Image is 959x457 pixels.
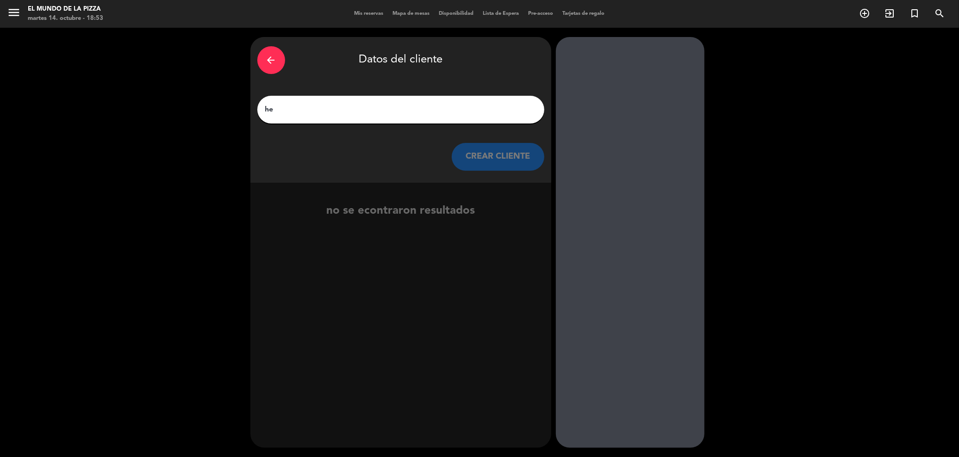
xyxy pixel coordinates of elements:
i: add_circle_outline [859,8,870,19]
div: El Mundo de la Pizza [28,5,103,14]
span: Disponibilidad [435,11,479,16]
div: no se econtraron resultados [250,202,551,220]
i: arrow_back [266,55,277,66]
button: CREAR CLIENTE [452,143,544,171]
i: search [934,8,945,19]
i: turned_in_not [909,8,920,19]
span: Tarjetas de regalo [558,11,610,16]
span: Mapa de mesas [388,11,435,16]
div: martes 14. octubre - 18:53 [28,14,103,23]
i: menu [7,6,21,19]
span: Pre-acceso [524,11,558,16]
input: Escriba nombre, correo electrónico o número de teléfono... [264,103,537,116]
span: Mis reservas [350,11,388,16]
button: menu [7,6,21,23]
span: Lista de Espera [479,11,524,16]
i: exit_to_app [884,8,895,19]
div: Datos del cliente [257,44,544,76]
